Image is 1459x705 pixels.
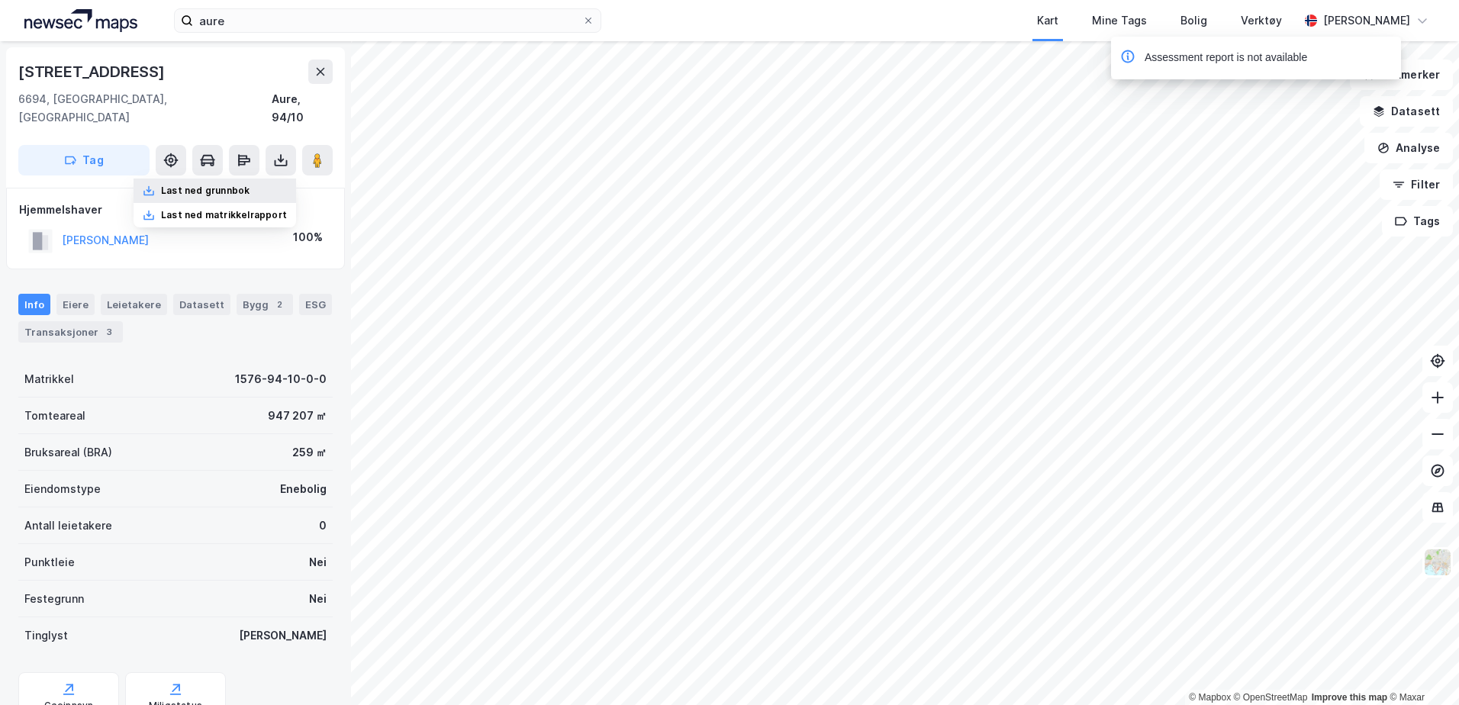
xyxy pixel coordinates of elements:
div: [PERSON_NAME] [1323,11,1410,30]
div: Enebolig [280,480,327,498]
div: Eiere [56,294,95,315]
a: Mapbox [1189,692,1231,703]
img: logo.a4113a55bc3d86da70a041830d287a7e.svg [24,9,137,32]
div: Kart [1037,11,1058,30]
div: Tinglyst [24,626,68,645]
div: 0 [319,517,327,535]
div: Datasett [173,294,230,315]
a: OpenStreetMap [1234,692,1308,703]
div: 1576-94-10-0-0 [235,370,327,388]
div: Verktøy [1241,11,1282,30]
div: Eiendomstype [24,480,101,498]
div: Assessment report is not available [1145,49,1307,67]
div: ESG [299,294,332,315]
div: 3 [101,324,117,340]
div: Bygg [237,294,293,315]
div: Bruksareal (BRA) [24,443,112,462]
div: Aure, 94/10 [272,90,333,127]
div: Leietakere [101,294,167,315]
div: 2 [272,297,287,312]
div: Nei [309,590,327,608]
img: Z [1423,548,1452,577]
button: Tag [18,145,150,175]
div: [STREET_ADDRESS] [18,60,168,84]
div: Bolig [1180,11,1207,30]
div: Antall leietakere [24,517,112,535]
div: 947 207 ㎡ [268,407,327,425]
div: Mine Tags [1092,11,1147,30]
div: Transaksjoner [18,321,123,343]
button: Tags [1382,206,1453,237]
div: Last ned grunnbok [161,185,250,197]
div: 100% [293,228,323,246]
div: Nei [309,553,327,571]
a: Improve this map [1312,692,1387,703]
div: Festegrunn [24,590,84,608]
button: Filter [1380,169,1453,200]
button: Analyse [1364,133,1453,163]
div: 6694, [GEOGRAPHIC_DATA], [GEOGRAPHIC_DATA] [18,90,272,127]
iframe: Chat Widget [1383,632,1459,705]
div: Tomteareal [24,407,85,425]
div: Info [18,294,50,315]
button: Datasett [1360,96,1453,127]
div: Last ned matrikkelrapport [161,209,287,221]
input: Søk på adresse, matrikkel, gårdeiere, leietakere eller personer [193,9,582,32]
div: 259 ㎡ [292,443,327,462]
div: Punktleie [24,553,75,571]
div: Hjemmelshaver [19,201,332,219]
div: Matrikkel [24,370,74,388]
div: [PERSON_NAME] [239,626,327,645]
